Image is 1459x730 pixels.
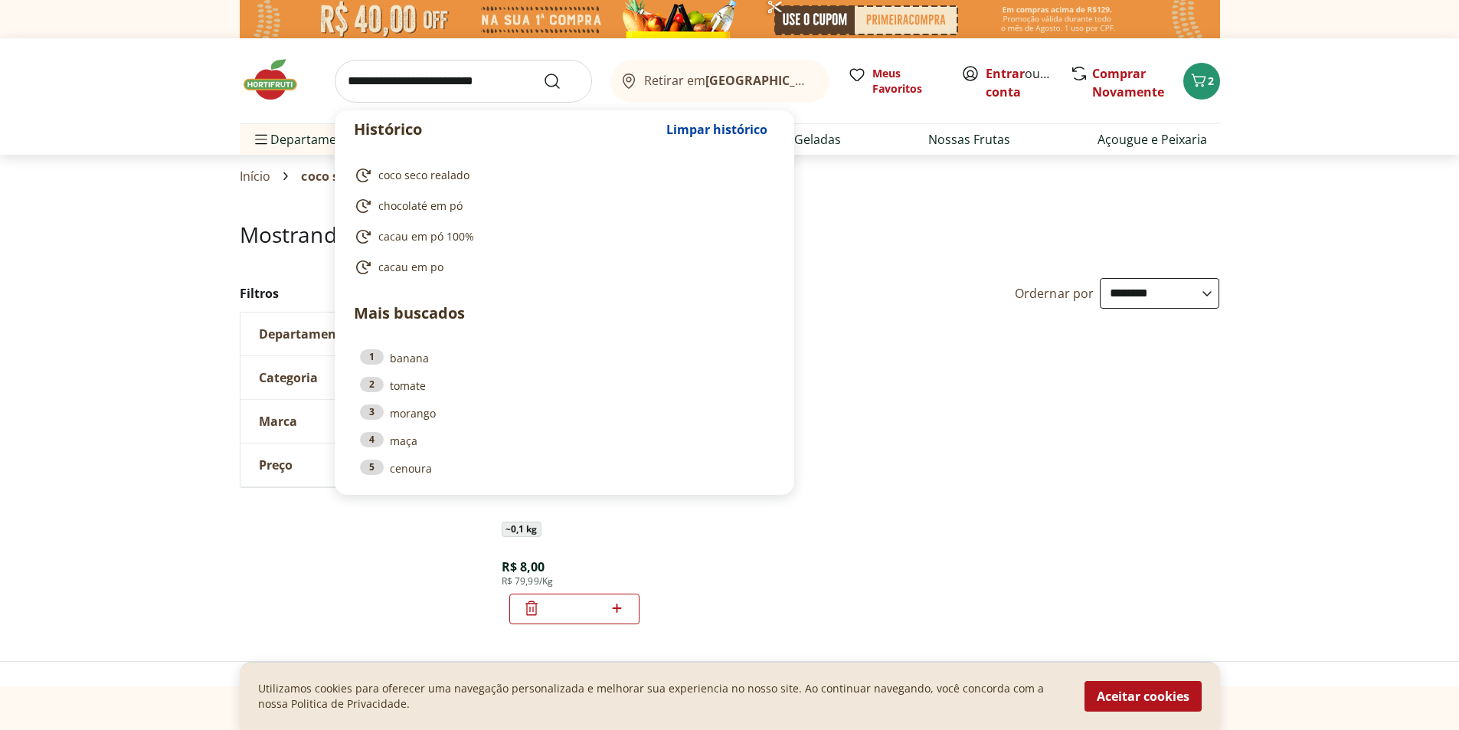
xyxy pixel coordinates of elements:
[360,432,384,447] div: 4
[360,404,769,421] a: 3morango
[666,123,767,136] span: Limpar histórico
[543,72,580,90] button: Submit Search
[502,482,647,516] a: Coco Seco Ralado
[872,66,943,97] span: Meus Favoritos
[1015,285,1094,302] label: Ordernar por
[986,65,1070,100] a: Criar conta
[360,377,384,392] div: 2
[335,60,592,103] input: search
[360,377,769,394] a: 2tomate
[360,404,384,420] div: 3
[360,432,769,449] a: 4maça
[360,460,384,475] div: 5
[258,681,1066,712] p: Utilizamos cookies para oferecer uma navegação personalizada e melhorar sua experiencia no nosso ...
[378,198,463,214] span: chocolaté em pó
[986,65,1025,82] a: Entrar
[502,575,554,588] span: R$ 79,99/Kg
[240,400,470,443] button: Marca
[259,414,297,429] span: Marca
[360,460,769,476] a: 5cenoura
[378,168,469,183] span: coco seco realado
[240,278,471,309] h2: Filtros
[240,356,470,399] button: Categoria
[1092,65,1164,100] a: Comprar Novamente
[1208,74,1214,88] span: 2
[378,260,443,275] span: cacau em po
[354,302,775,325] p: Mais buscados
[1098,130,1207,149] a: Açougue e Peixaria
[240,313,470,355] button: Departamento
[1084,681,1202,712] button: Aceitar cookies
[354,119,659,140] p: Histórico
[354,166,769,185] a: coco seco realado
[240,169,271,183] a: Início
[240,222,1220,247] h1: Mostrando resultados para:
[354,228,769,246] a: cacau em pó 100%
[259,457,293,473] span: Preço
[259,370,318,385] span: Categoria
[354,197,769,215] a: chocolaté em pó
[705,72,963,89] b: [GEOGRAPHIC_DATA]/[GEOGRAPHIC_DATA]
[928,130,1010,149] a: Nossas Frutas
[240,57,316,103] img: Hortifruti
[610,60,829,103] button: Retirar em[GEOGRAPHIC_DATA]/[GEOGRAPHIC_DATA]
[659,111,775,148] button: Limpar histórico
[360,349,769,366] a: 1banana
[240,444,470,486] button: Preço
[378,229,474,244] span: cacau em pó 100%
[252,121,362,158] span: Departamentos
[1183,63,1220,100] button: Carrinho
[502,558,545,575] span: R$ 8,00
[986,64,1054,101] span: ou
[644,74,813,87] span: Retirar em
[360,349,384,365] div: 1
[259,326,349,342] span: Departamento
[252,121,270,158] button: Menu
[301,169,411,183] span: coco seco realado
[502,522,541,537] span: ~ 0,1 kg
[354,258,769,277] a: cacau em po
[848,66,943,97] a: Meus Favoritos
